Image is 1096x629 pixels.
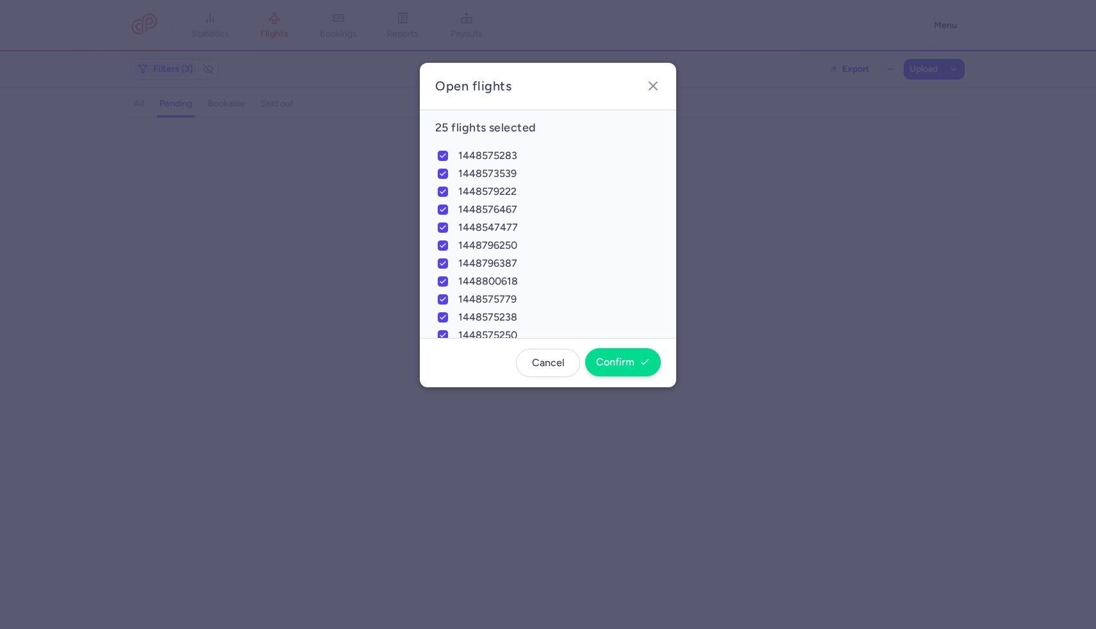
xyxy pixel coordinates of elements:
[435,78,511,94] h2: Open flights
[458,220,661,235] span: 1448547477
[438,187,448,197] input: 1448579222
[438,258,448,269] input: 1448796387
[532,357,565,369] span: Cancel
[438,169,448,179] input: 1448573539
[438,312,448,323] input: 1448575238
[458,238,661,253] span: 1448796250
[458,202,661,217] span: 1448576467
[516,349,580,377] button: Cancel
[596,356,635,368] span: Confirm
[438,222,448,233] input: 1448547477
[438,151,448,161] input: 1448575283
[458,310,661,325] span: 1448575238
[458,184,661,199] span: 1448579222
[458,166,661,181] span: 1448573539
[458,256,661,271] span: 1448796387
[420,110,676,146] h4: 25 flights selected
[458,328,661,343] span: 1448575250
[458,292,661,307] span: 1448575779
[438,276,448,287] input: 1448800618
[458,148,661,164] span: 1448575283
[585,348,661,376] button: Confirm
[438,205,448,215] input: 1448576467
[438,240,448,251] input: 1448796250
[438,330,448,340] input: 1448575250
[458,274,661,289] span: 1448800618
[438,294,448,305] input: 1448575779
